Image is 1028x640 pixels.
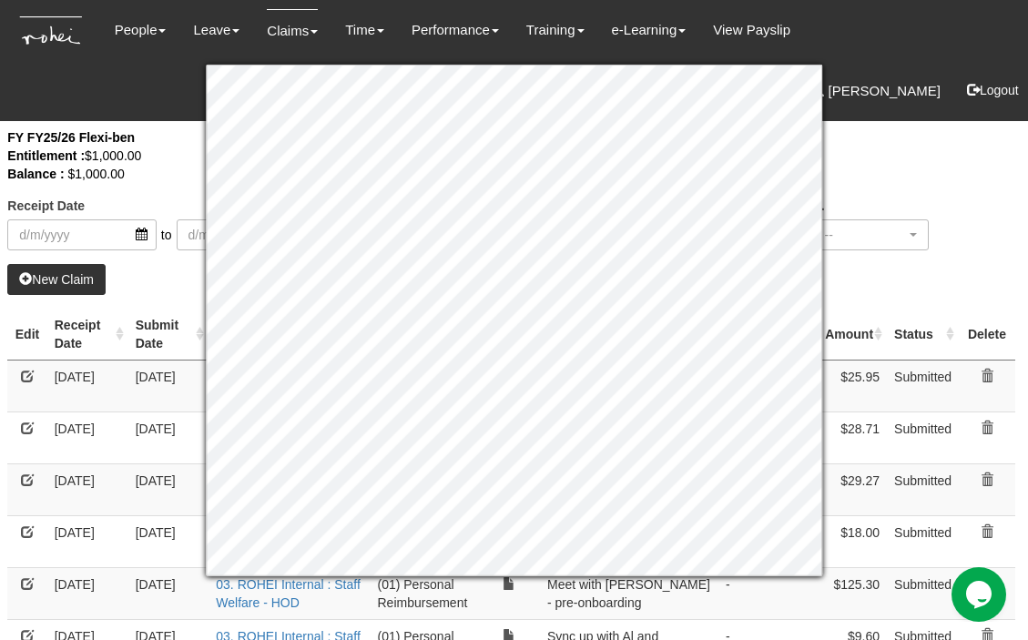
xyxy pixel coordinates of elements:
[7,130,135,145] b: FY FY25/26 Flexi-ben
[128,567,209,619] td: [DATE]
[67,167,124,181] span: $1,000.00
[799,463,887,515] td: $29.27
[7,219,157,250] input: d/m/yyyy
[784,219,929,250] button: -- All --
[887,309,959,361] th: Status : activate to sort column ascending
[952,567,1010,622] iframe: chat widget
[887,360,959,411] td: Submitted
[267,9,318,52] a: Claims
[177,219,326,250] input: d/m/yyyy
[157,219,177,250] span: to
[128,309,209,361] th: Submit Date : activate to sort column ascending
[7,309,46,361] th: Edit
[47,567,128,619] td: [DATE]
[887,411,959,463] td: Submitted
[128,463,209,515] td: [DATE]
[799,360,887,411] td: $25.95
[7,147,987,165] div: $1,000.00
[799,309,887,361] th: Amount : activate to sort column ascending
[7,264,106,295] a: New Claim
[371,567,478,619] td: (01) Personal Reimbursement
[526,9,585,51] a: Training
[7,197,85,215] label: Receipt Date
[799,567,887,619] td: $125.30
[799,515,887,567] td: $18.00
[540,567,718,619] td: Meet with [PERSON_NAME] - pre-onboarding
[612,9,687,51] a: e-Learning
[345,9,384,51] a: Time
[216,577,360,610] a: 03. ROHEI Internal : Staff Welfare - HOD
[47,309,128,361] th: Receipt Date : activate to sort column ascending
[412,9,499,51] a: Performance
[7,148,85,163] b: Entitlement :
[193,9,239,51] a: Leave
[47,515,128,567] td: [DATE]
[713,9,790,51] a: View Payslip
[959,309,1015,361] th: Delete
[887,567,959,619] td: Submitted
[887,515,959,567] td: Submitted
[810,70,941,112] a: [PERSON_NAME]
[718,567,799,619] td: -
[887,463,959,515] td: Submitted
[115,9,167,51] a: People
[47,360,128,411] td: [DATE]
[799,411,887,463] td: $28.71
[47,411,128,463] td: [DATE]
[796,226,906,244] div: -- All --
[7,167,64,181] b: Balance :
[47,463,128,515] td: [DATE]
[128,411,209,463] td: [DATE]
[128,360,209,411] td: [DATE]
[128,515,209,567] td: [DATE]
